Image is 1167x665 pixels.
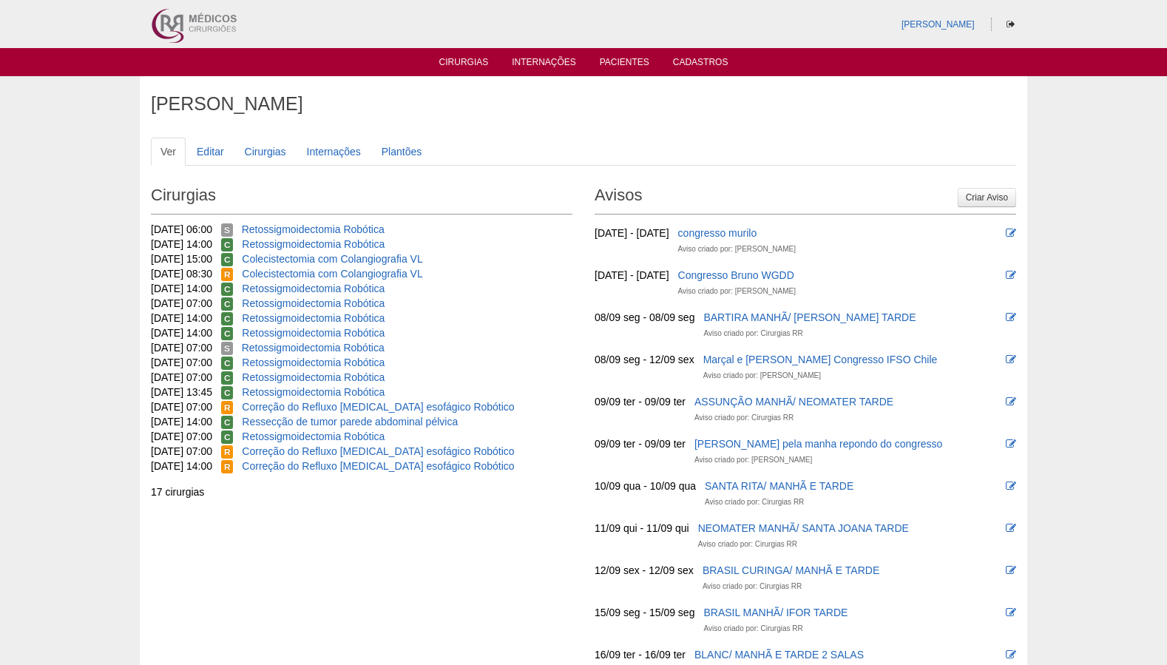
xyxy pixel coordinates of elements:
[600,57,649,72] a: Pacientes
[958,188,1016,207] a: Criar Aviso
[221,357,234,370] span: Confirmada
[242,445,514,457] a: Correção do Refluxo [MEDICAL_DATA] esofágico Robótico
[221,431,234,444] span: Confirmada
[242,401,514,413] a: Correção do Refluxo [MEDICAL_DATA] esofágico Robótico
[221,386,234,399] span: Confirmada
[221,238,234,252] span: Confirmada
[595,226,669,240] div: [DATE] - [DATE]
[242,238,385,250] a: Retossigmoidectomia Robótica
[151,253,212,265] span: [DATE] 15:00
[1006,523,1016,533] i: Editar
[151,386,212,398] span: [DATE] 13:45
[242,371,385,383] a: Retossigmoidectomia Robótica
[151,460,212,472] span: [DATE] 14:00
[221,401,234,414] span: Reservada
[151,445,212,457] span: [DATE] 07:00
[595,394,686,409] div: 09/09 ter - 09/09 ter
[705,495,804,510] div: Aviso criado por: Cirurgias RR
[242,297,385,309] a: Retossigmoidectomia Robótica
[151,238,212,250] span: [DATE] 14:00
[151,416,212,428] span: [DATE] 14:00
[242,416,458,428] a: Ressecção de tumor parede abdominal pélvica
[242,312,385,324] a: Retossigmoidectomia Robótica
[678,242,796,257] div: Aviso criado por: [PERSON_NAME]
[242,283,385,294] a: Retossigmoidectomia Robótica
[698,522,909,534] a: NEOMATER MANHÃ/ SANTA JOANA TARDE
[595,180,1016,215] h2: Avisos
[595,605,694,620] div: 15/09 seg - 15/09 seg
[512,57,576,72] a: Internações
[1006,565,1016,575] i: Editar
[221,268,234,281] span: Reservada
[151,401,212,413] span: [DATE] 07:00
[151,297,212,309] span: [DATE] 07:00
[694,438,942,450] a: [PERSON_NAME] pela manha repondo do congresso
[151,95,1016,113] h1: [PERSON_NAME]
[705,480,853,492] a: SANTA RITA/ MANHÃ E TARDE
[221,253,234,266] span: Confirmada
[694,453,812,467] div: Aviso criado por: [PERSON_NAME]
[439,57,489,72] a: Cirurgias
[297,138,371,166] a: Internações
[703,607,848,618] a: BRASIL MANHÃ/ IFOR TARDE
[703,579,802,594] div: Aviso criado por: Cirurgias RR
[151,138,186,166] a: Ver
[242,253,422,265] a: Colecistectomia com Colangiografia VL
[242,431,385,442] a: Retossigmoidectomia Robótica
[221,460,234,473] span: Reservada
[678,227,757,239] a: congresso murilo
[151,485,572,499] div: 17 cirurgias
[151,223,212,235] span: [DATE] 06:00
[678,269,794,281] a: Congresso Bruno WGDD
[221,312,234,325] span: Confirmada
[1006,481,1016,491] i: Editar
[242,342,385,354] a: Retossigmoidectomia Robótica
[703,368,821,383] div: Aviso criado por: [PERSON_NAME]
[1006,312,1016,323] i: Editar
[151,312,212,324] span: [DATE] 14:00
[1006,354,1016,365] i: Editar
[595,521,689,536] div: 11/09 qui - 11/09 qui
[902,19,975,30] a: [PERSON_NAME]
[595,647,686,662] div: 16/09 ter - 16/09 ter
[678,284,796,299] div: Aviso criado por: [PERSON_NAME]
[1006,439,1016,449] i: Editar
[242,268,422,280] a: Colecistectomia com Colangiografia VL
[187,138,234,166] a: Editar
[221,327,234,340] span: Confirmada
[595,436,686,451] div: 09/09 ter - 09/09 ter
[694,411,794,425] div: Aviso criado por: Cirurgias RR
[221,342,233,355] span: Suspensa
[151,268,212,280] span: [DATE] 08:30
[221,371,234,385] span: Confirmada
[235,138,296,166] a: Cirurgias
[595,352,694,367] div: 08/09 seg - 12/09 sex
[151,180,572,215] h2: Cirurgias
[221,416,234,429] span: Confirmada
[1006,649,1016,660] i: Editar
[703,326,802,341] div: Aviso criado por: Cirurgias RR
[694,649,864,661] a: BLANC/ MANHÃ E TARDE 2 SALAS
[221,283,234,296] span: Confirmada
[694,396,893,408] a: ASSUNÇÃO MANHÃ/ NEOMATER TARDE
[595,563,694,578] div: 12/09 sex - 12/09 sex
[703,621,802,636] div: Aviso criado por: Cirurgias RR
[151,371,212,383] span: [DATE] 07:00
[242,357,385,368] a: Retossigmoidectomia Robótica
[703,564,879,576] a: BRASIL CURINGA/ MANHÃ E TARDE
[372,138,431,166] a: Plantões
[595,479,696,493] div: 10/09 qua - 10/09 qua
[151,283,212,294] span: [DATE] 14:00
[151,327,212,339] span: [DATE] 14:00
[242,460,514,472] a: Correção do Refluxo [MEDICAL_DATA] esofágico Robótico
[673,57,728,72] a: Cadastros
[221,223,233,237] span: Suspensa
[221,297,234,311] span: Confirmada
[242,386,385,398] a: Retossigmoidectomia Robótica
[703,354,938,365] a: Marçal e [PERSON_NAME] Congresso IFSO Chile
[1006,228,1016,238] i: Editar
[221,445,234,459] span: Reservada
[1006,396,1016,407] i: Editar
[242,327,385,339] a: Retossigmoidectomia Robótica
[1006,607,1016,618] i: Editar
